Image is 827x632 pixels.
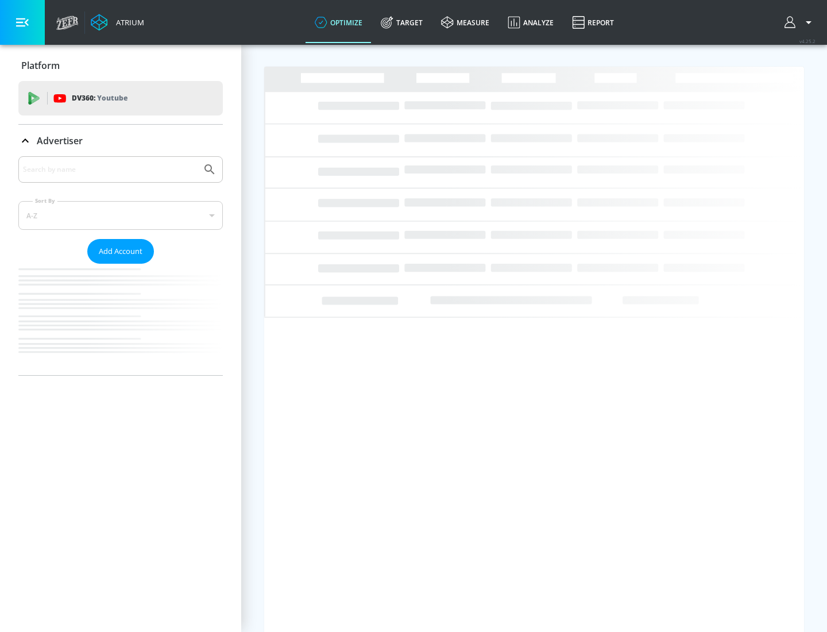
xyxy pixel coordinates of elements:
[372,2,432,43] a: Target
[799,38,816,44] span: v 4.25.2
[87,239,154,264] button: Add Account
[18,201,223,230] div: A-Z
[37,134,83,147] p: Advertiser
[563,2,623,43] a: Report
[33,197,57,205] label: Sort By
[72,92,127,105] p: DV360:
[97,92,127,104] p: Youtube
[18,156,223,375] div: Advertiser
[18,49,223,82] div: Platform
[91,14,144,31] a: Atrium
[111,17,144,28] div: Atrium
[21,59,60,72] p: Platform
[23,162,197,177] input: Search by name
[18,264,223,375] nav: list of Advertiser
[18,81,223,115] div: DV360: Youtube
[498,2,563,43] a: Analyze
[432,2,498,43] a: measure
[99,245,142,258] span: Add Account
[306,2,372,43] a: optimize
[18,125,223,157] div: Advertiser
